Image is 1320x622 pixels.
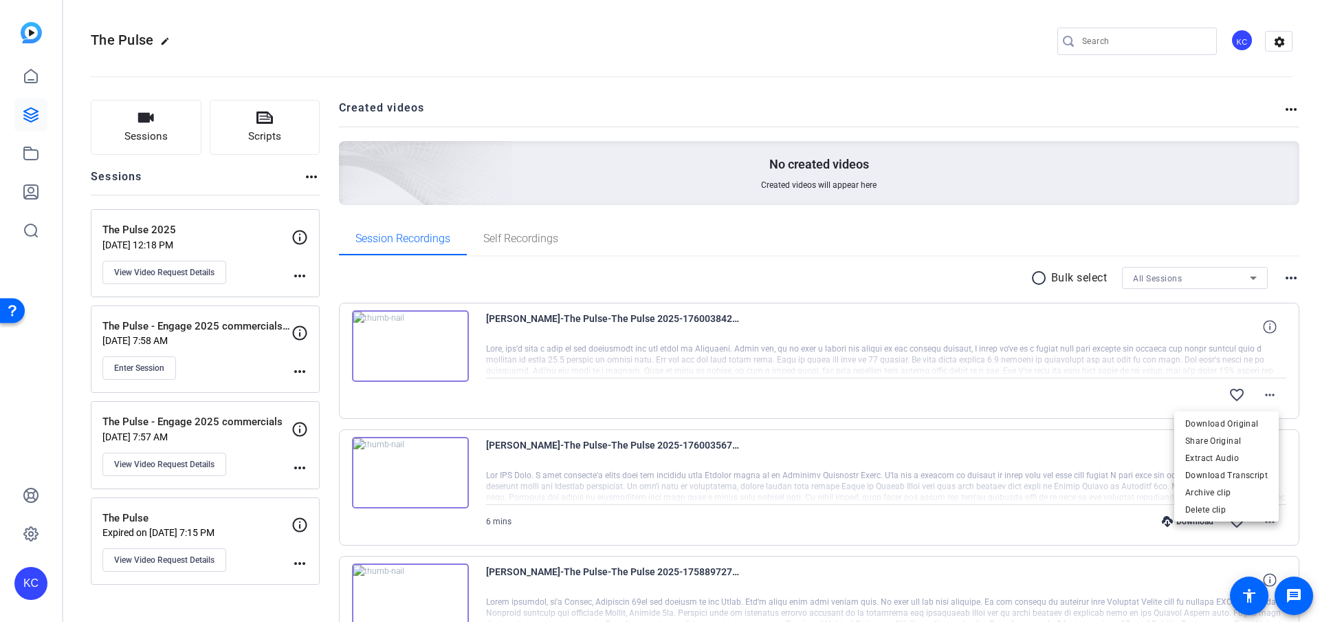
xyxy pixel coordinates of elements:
span: Extract Audio [1185,450,1268,466]
span: Download Transcript [1185,467,1268,484]
span: Delete clip [1185,502,1268,518]
span: Share Original [1185,433,1268,449]
span: Archive clip [1185,484,1268,501]
span: Download Original [1185,416,1268,432]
